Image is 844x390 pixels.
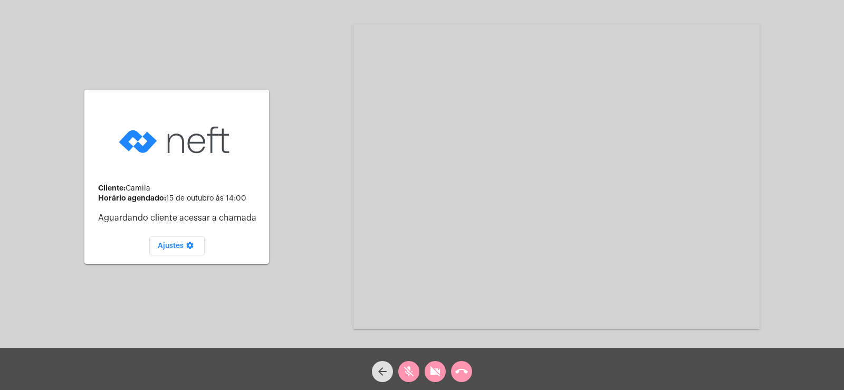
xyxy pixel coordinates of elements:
[429,365,442,378] mat-icon: videocam_off
[98,194,261,203] div: 15 de outubro às 14:00
[184,241,196,254] mat-icon: settings
[98,184,261,193] div: Camila
[376,365,389,378] mat-icon: arrow_back
[116,110,237,170] img: logo-neft-novo-2.png
[158,242,196,250] span: Ajustes
[149,236,205,255] button: Ajustes
[455,365,468,378] mat-icon: call_end
[98,213,261,223] p: Aguardando cliente acessar a chamada
[98,194,166,202] strong: Horário agendado:
[402,365,415,378] mat-icon: mic_off
[98,184,126,192] strong: Cliente:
